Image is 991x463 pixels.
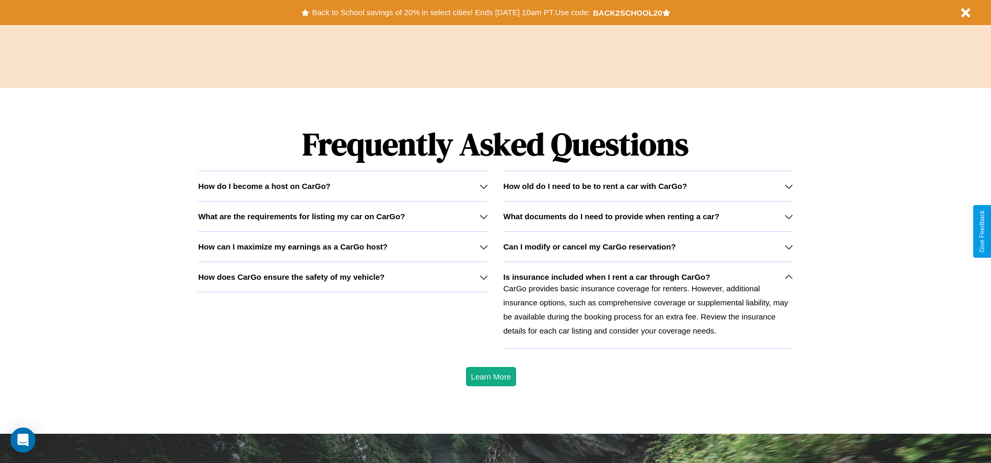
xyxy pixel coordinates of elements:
h1: Frequently Asked Questions [198,117,792,171]
div: Open Intercom Messenger [10,428,36,453]
p: CarGo provides basic insurance coverage for renters. However, additional insurance options, such ... [504,281,793,338]
h3: What are the requirements for listing my car on CarGo? [198,212,405,221]
h3: What documents do I need to provide when renting a car? [504,212,719,221]
h3: Can I modify or cancel my CarGo reservation? [504,242,676,251]
h3: Is insurance included when I rent a car through CarGo? [504,272,710,281]
button: Learn More [466,367,517,386]
h3: How old do I need to be to rent a car with CarGo? [504,182,687,191]
div: Give Feedback [978,210,986,253]
b: BACK2SCHOOL20 [593,8,662,17]
h3: How can I maximize my earnings as a CarGo host? [198,242,388,251]
h3: How does CarGo ensure the safety of my vehicle? [198,272,384,281]
button: Back to School savings of 20% in select cities! Ends [DATE] 10am PT.Use code: [309,5,592,20]
h3: How do I become a host on CarGo? [198,182,330,191]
